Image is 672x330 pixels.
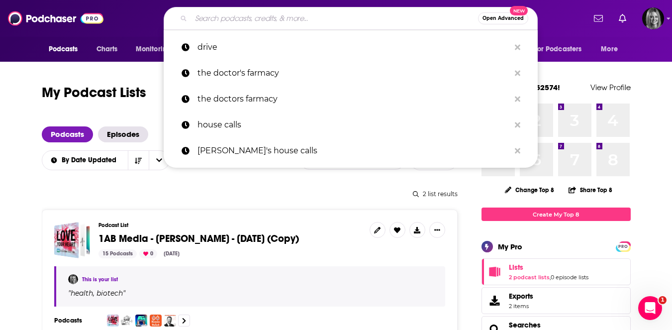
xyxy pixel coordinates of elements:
a: 0 episode lists [551,274,588,281]
a: 2 podcast lists [509,274,550,281]
span: By Date Updated [62,157,120,164]
img: AI and Healthcare [135,315,147,327]
span: 1AB Media - [PERSON_NAME] - [DATE] (Copy) [98,232,299,245]
a: Podcasts [42,126,93,142]
a: Create My Top 8 [481,208,631,221]
span: More [601,42,618,56]
h1: My Podcast Lists [42,84,146,103]
a: Charts [90,40,124,59]
a: house calls [164,112,538,138]
p: house calls [197,112,510,138]
img: Podchaser - Follow, Share and Rate Podcasts [8,9,103,28]
button: Change Top 8 [499,184,561,196]
p: the doctors farmacy [197,86,510,112]
input: Search podcasts, credits, & more... [191,10,478,26]
span: Charts [96,42,118,56]
img: katie52574 [68,274,78,284]
span: health, biotech [71,289,123,298]
span: Open Advanced [482,16,524,21]
span: Lists [481,258,631,285]
button: open menu [594,40,630,59]
a: Show notifications dropdown [615,10,630,27]
span: For Podcasters [534,42,582,56]
button: open menu [129,40,184,59]
button: open menu [149,151,170,170]
iframe: Intercom live chat [638,296,662,320]
span: , [550,274,551,281]
a: This is your list [82,276,118,283]
a: [PERSON_NAME]'s house calls [164,138,538,164]
span: Exports [485,294,505,308]
span: PRO [617,243,629,250]
a: Show notifications dropdown [590,10,607,27]
div: 0 [139,249,157,258]
span: Monitoring [136,42,171,56]
h3: Podcasts [54,317,99,325]
img: Business Of Biotech [150,315,162,327]
a: View Profile [590,83,631,92]
span: 2 items [509,303,533,310]
a: PRO [617,242,629,250]
p: drive [197,34,510,60]
div: [DATE] [160,249,184,258]
a: the doctors farmacy [164,86,538,112]
span: New [510,6,528,15]
a: Lists [485,265,505,279]
a: drive [164,34,538,60]
button: open menu [528,40,596,59]
a: Lists [509,263,588,272]
button: Open AdvancedNew [478,12,528,24]
a: Searches [509,321,541,330]
img: Love Your Heart: A Cleveland Clinic Podcast [107,315,119,327]
span: 1 [659,296,667,304]
span: " " [68,289,125,298]
button: Share Top 8 [568,180,613,200]
a: Exports [481,287,631,314]
a: 1AB Media - [PERSON_NAME] - [DATE] (Copy) [98,233,299,244]
span: Exports [509,292,533,301]
div: 15 Podcasts [98,249,137,258]
button: Sort Direction [128,151,149,170]
div: 2 list results [42,190,458,198]
img: User Profile [642,7,664,29]
img: Talking Biotech with Dr. Kevin Folta [164,315,176,327]
span: Logged in as katie52574 [642,7,664,29]
button: Show More Button [429,222,445,238]
div: My Pro [498,242,522,251]
div: Search podcasts, credits, & more... [164,7,538,30]
span: Lists [509,263,523,272]
h3: Podcast List [98,222,362,228]
button: open menu [42,40,91,59]
a: Episodes [98,126,148,142]
a: 1AB Media - Clive Meanwell - Oct 2, 2025 (Copy) [54,222,91,258]
img: Cardionerds: A Cardiology Podcast [121,315,133,327]
button: Show profile menu [642,7,664,29]
button: open menu [41,157,128,164]
h2: Choose List sort [42,150,170,170]
p: aha's house calls [197,138,510,164]
p: the doctor's farmacy [197,60,510,86]
span: Podcasts [49,42,78,56]
a: the doctor's farmacy [164,60,538,86]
